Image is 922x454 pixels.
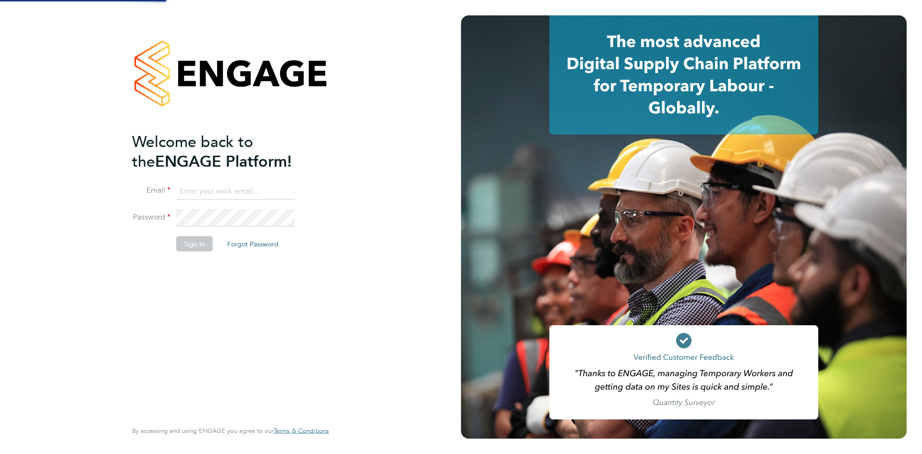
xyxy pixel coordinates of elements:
button: Forgot Password [219,236,286,252]
a: Terms & Conditions [274,427,329,435]
input: Enter your work email... [176,183,295,200]
button: Sign In [176,236,213,252]
h2: ENGAGE Platform! [132,132,319,171]
span: By accessing and using ENGAGE you agree to our [132,427,329,435]
span: Terms & Conditions [274,427,329,435]
label: Password [132,212,170,222]
span: Welcome back to the [132,132,253,171]
label: Email [132,185,170,196]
